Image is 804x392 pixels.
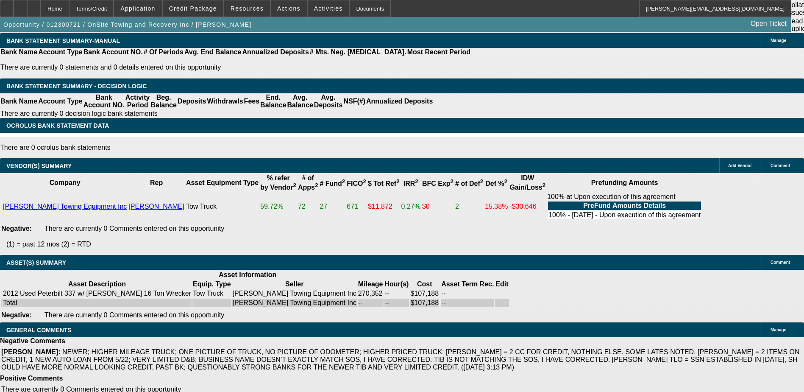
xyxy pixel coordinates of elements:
[38,48,83,56] th: Account Type
[1,348,800,371] span: NEWER; HIGHER MILEAGE TRUCK; ONE PICTURE OF TRUCK, NO PICTURE OF ODOMETER; HIGHER PRICED TRUCK; [...
[441,280,494,288] th: Asset Term Recommendation
[293,182,296,188] sup: 2
[1,225,32,232] b: Negative:
[3,290,191,297] div: 2012 Used Peterbilt 337 w/ [PERSON_NAME] 16 Ton Wrecker
[396,178,399,185] sup: 2
[314,5,343,12] span: Activities
[260,193,297,221] td: 59.72%
[83,48,143,56] th: Bank Account NO.
[45,225,224,232] span: There are currently 0 Comments entered on this opportunity
[771,260,790,265] span: Comment
[169,5,217,12] span: Credit Package
[385,280,409,288] b: Hour(s)
[219,271,276,278] b: Asset Information
[184,48,242,56] th: Avg. End Balance
[583,202,666,209] b: PreFund Amounts Details
[415,178,418,185] sup: 2
[401,193,421,221] td: 0.27%
[6,122,109,129] span: OCROLUS BANK STATEMENT DATA
[186,193,259,221] td: Tow Truck
[451,178,453,185] sup: 2
[143,48,184,56] th: # Of Periods
[128,203,184,210] a: [PERSON_NAME]
[298,193,318,221] td: 72
[441,289,494,298] td: --
[410,289,439,298] td: $107,188
[177,93,207,109] th: Deposits
[495,280,509,288] th: Edit
[163,0,223,17] button: Credit Package
[547,193,702,220] div: 100% at Upon execution of this agreement
[509,174,545,191] b: IDW Gain/Loss
[320,180,345,187] b: # Fund
[358,289,384,298] td: 270,352
[0,64,470,71] p: There are currently 0 statements and 0 details entered on this opportunity
[50,179,81,186] b: Company
[309,48,407,56] th: # Mts. Neg. [MEDICAL_DATA].
[485,180,507,187] b: Def %
[244,93,260,109] th: Fees
[224,0,270,17] button: Resources
[186,179,259,186] b: Asset Equipment Type
[771,163,790,168] span: Comment
[441,280,494,288] b: Asset Term Rec.
[407,48,471,56] th: Most Recent Period
[504,178,507,185] sup: 2
[285,280,304,288] b: Seller
[484,193,508,221] td: 15.38%
[368,180,400,187] b: $ Tot Ref
[232,299,357,307] td: [PERSON_NAME] Towing Equipment Inc
[358,299,384,307] td: --
[3,299,191,307] div: Total
[6,83,147,90] span: Bank Statement Summary - Decision Logic
[542,182,545,188] sup: 2
[728,163,752,168] span: Add Vendor
[83,93,125,109] th: Bank Account NO.
[6,162,72,169] span: VENDOR(S) SUMMARY
[114,0,161,17] button: Application
[384,289,409,298] td: --
[260,93,287,109] th: End. Balance
[403,180,418,187] b: IRR
[342,178,345,185] sup: 2
[6,241,804,248] p: (1) = past 12 mos (2) = RTD
[346,193,367,221] td: 671
[591,179,658,186] b: Prefunding Amounts
[1,348,61,356] b: [PERSON_NAME]:
[384,299,409,307] td: --
[120,5,155,12] span: Application
[150,93,177,109] th: Beg. Balance
[232,289,357,298] td: [PERSON_NAME] Towing Equipment Inc
[192,289,231,298] td: Tow Truck
[6,259,66,266] span: ASSET(S) SUMMARY
[242,48,309,56] th: Annualized Deposits
[277,5,300,12] span: Actions
[315,182,318,188] sup: 2
[298,174,318,191] b: # of Apps
[38,93,83,109] th: Account Type
[319,193,345,221] td: 27
[441,299,494,307] td: --
[417,280,432,288] b: Cost
[358,280,383,288] b: Mileage
[347,180,366,187] b: FICO
[287,93,313,109] th: Avg. Balance
[231,5,264,12] span: Resources
[260,174,296,191] b: % refer by Vendor
[747,17,790,31] a: Open Ticket
[771,328,786,332] span: Manage
[125,93,150,109] th: Activity Period
[3,203,127,210] a: [PERSON_NAME] Towing Equipment Inc
[455,193,484,221] td: 2
[6,327,72,333] span: GENERAL COMMENTS
[206,93,243,109] th: Withdrawls
[6,37,120,44] span: BANK STATEMENT SUMMARY-MANUAL
[771,38,786,43] span: Manage
[343,93,366,109] th: NSF(#)
[509,193,546,221] td: -$30,646
[455,180,483,187] b: # of Def
[150,179,163,186] b: Rep
[548,211,701,219] td: 100% - [DATE] - Upon execution of this agreement
[366,93,433,109] th: Annualized Deposits
[1,311,32,319] b: Negative:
